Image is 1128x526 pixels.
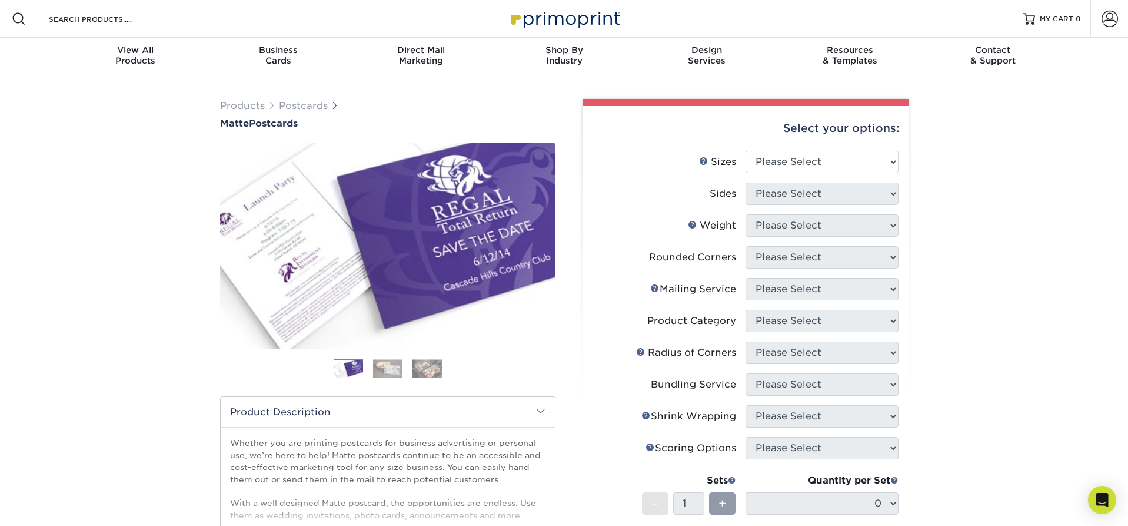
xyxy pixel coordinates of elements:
[718,495,726,512] span: +
[220,118,555,129] h1: Postcards
[1040,14,1073,24] span: MY CART
[493,38,635,75] a: Shop ByIndustry
[220,118,249,129] span: Matte
[778,38,921,75] a: Resources& Templates
[1088,486,1116,514] div: Open Intercom Messenger
[64,45,207,55] span: View All
[279,100,328,111] a: Postcards
[334,359,363,380] img: Postcards 01
[635,45,778,55] span: Design
[64,38,207,75] a: View AllProducts
[412,359,442,378] img: Postcards 03
[220,118,555,129] a: MattePostcards
[647,314,736,328] div: Product Category
[48,12,162,26] input: SEARCH PRODUCTS.....
[505,6,623,31] img: Primoprint
[636,346,736,360] div: Radius of Corners
[778,45,921,55] span: Resources
[651,378,736,392] div: Bundling Service
[688,219,736,233] div: Weight
[221,397,555,427] h2: Product Description
[1076,15,1081,23] span: 0
[493,45,635,66] div: Industry
[350,45,493,66] div: Marketing
[641,409,736,424] div: Shrink Wrapping
[64,45,207,66] div: Products
[710,187,736,201] div: Sides
[373,359,402,378] img: Postcards 02
[653,495,658,512] span: -
[650,282,736,296] div: Mailing Service
[645,441,736,455] div: Scoring Options
[921,45,1064,55] span: Contact
[921,38,1064,75] a: Contact& Support
[746,474,899,488] div: Quantity per Set
[207,45,350,66] div: Cards
[220,130,555,362] img: Matte 01
[207,38,350,75] a: BusinessCards
[649,250,736,264] div: Rounded Corners
[642,474,736,488] div: Sets
[207,45,350,55] span: Business
[350,38,493,75] a: Direct MailMarketing
[921,45,1064,66] div: & Support
[592,106,899,151] div: Select your options:
[350,45,493,55] span: Direct Mail
[635,38,778,75] a: DesignServices
[220,100,265,111] a: Products
[493,45,635,55] span: Shop By
[778,45,921,66] div: & Templates
[699,155,736,169] div: Sizes
[635,45,778,66] div: Services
